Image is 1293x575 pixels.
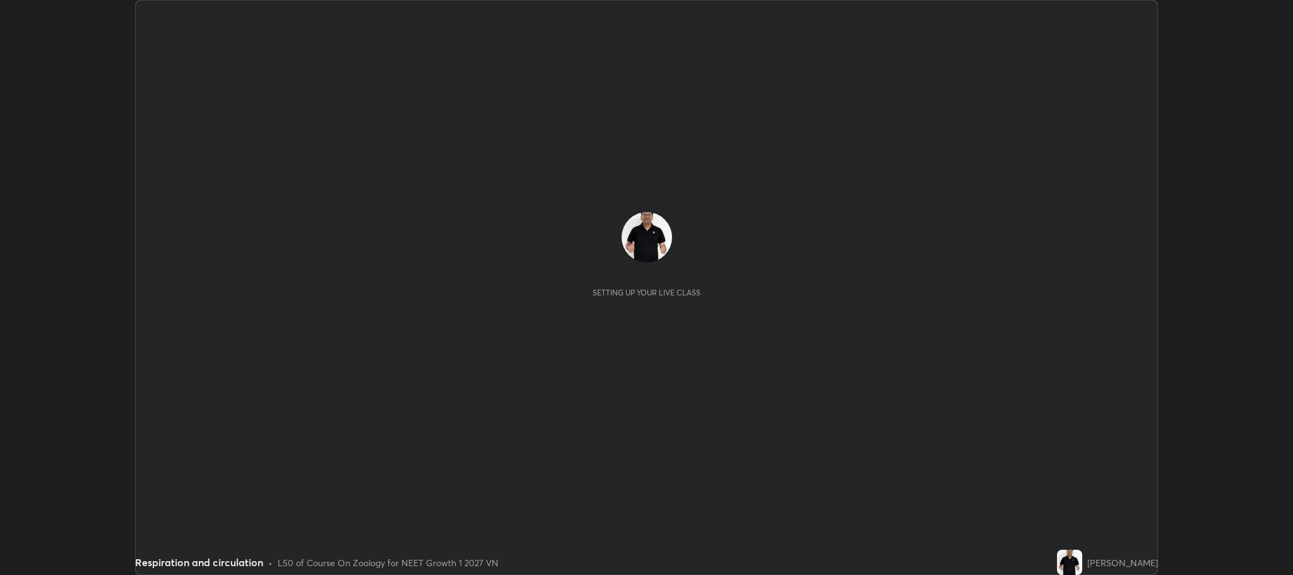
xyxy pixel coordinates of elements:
div: Setting up your live class [593,288,700,297]
div: Respiration and circulation [135,555,263,570]
img: 0f3390f70cd44b008778aac013c3f139.jpg [622,212,672,263]
div: L50 of Course On Zoology for NEET Growth 1 2027 VN [278,556,499,569]
img: 0f3390f70cd44b008778aac013c3f139.jpg [1057,550,1082,575]
div: [PERSON_NAME] [1087,556,1158,569]
div: • [268,556,273,569]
